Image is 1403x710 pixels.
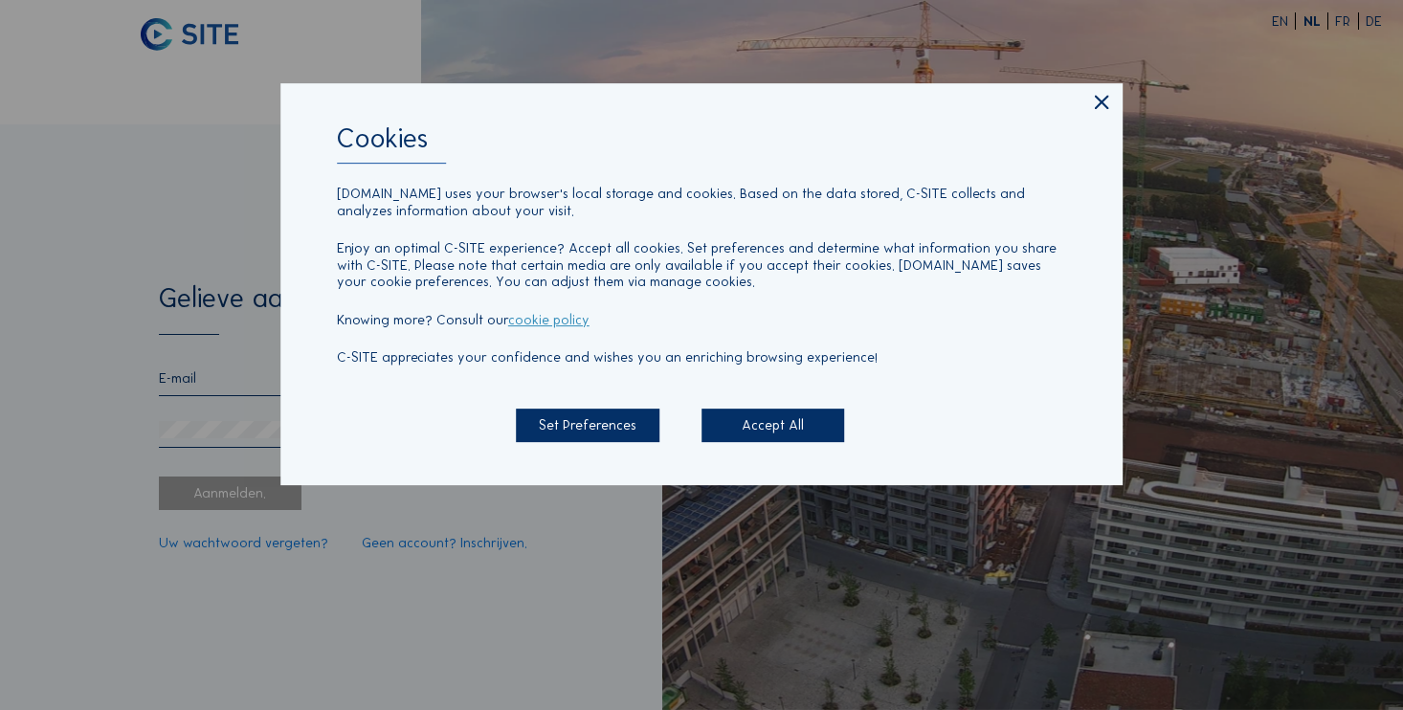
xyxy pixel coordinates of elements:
[337,187,1066,220] p: [DOMAIN_NAME] uses your browser's local storage and cookies. Based on the data stored, C-SITE col...
[337,349,1066,366] p: C-SITE appreciates your confidence and wishes you an enriching browsing experience!
[337,125,1066,164] div: Cookies
[701,409,845,442] div: Accept All
[337,312,1066,328] p: Knowing more? Consult our
[337,240,1066,290] p: Enjoy an optimal C-SITE experience? Accept all cookies. Set preferences and determine what inform...
[508,311,590,328] a: cookie policy
[517,409,660,442] div: Set Preferences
